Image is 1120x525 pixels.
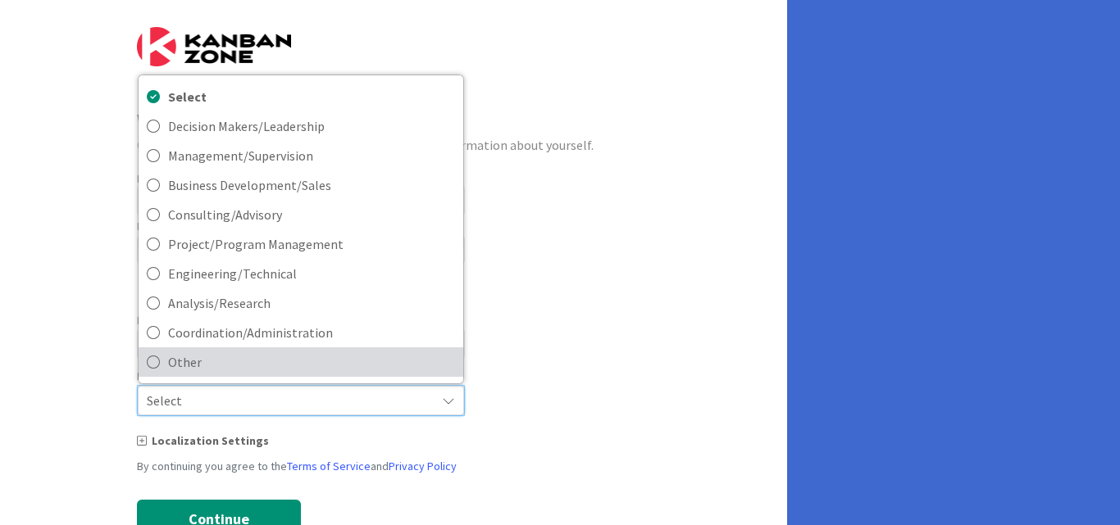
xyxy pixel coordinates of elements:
[139,259,463,288] a: Engineering/Technical
[168,202,455,227] span: Consulting/Advisory
[137,106,651,135] div: Welcome!
[168,320,455,345] span: Coordination/Administration
[139,82,463,111] a: Select
[147,389,427,412] span: Select
[139,288,463,318] a: Analysis/Research
[139,111,463,141] a: Decision Makers/Leadership
[137,171,189,186] label: First Name
[168,232,455,256] span: Project/Program Management
[137,458,651,475] div: By continuing you agree to the and
[137,27,291,66] img: Kanban Zone
[168,261,455,286] span: Engineering/Technical
[139,318,463,347] a: Coordination/Administration
[168,291,455,315] span: Analysis/Research
[137,432,651,450] div: Localization Settings
[139,200,463,229] a: Consulting/Advisory
[137,218,185,235] label: Password
[287,459,371,473] a: Terms of Service
[139,170,463,200] a: Business Development/Sales
[139,141,463,170] a: Management/Supervision
[389,459,457,473] a: Privacy Policy
[168,350,455,374] span: Other
[168,84,455,109] span: Select
[137,368,216,385] label: My Primary Role
[168,143,455,168] span: Management/Supervision
[137,312,221,329] label: My Area of Focus
[139,229,463,259] a: Project/Program Management
[139,347,463,377] a: Other
[168,114,455,138] span: Decision Makers/Leadership
[168,173,455,197] span: Business Development/Sales
[137,135,651,155] div: Create your account profile by providing a little more information about yourself.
